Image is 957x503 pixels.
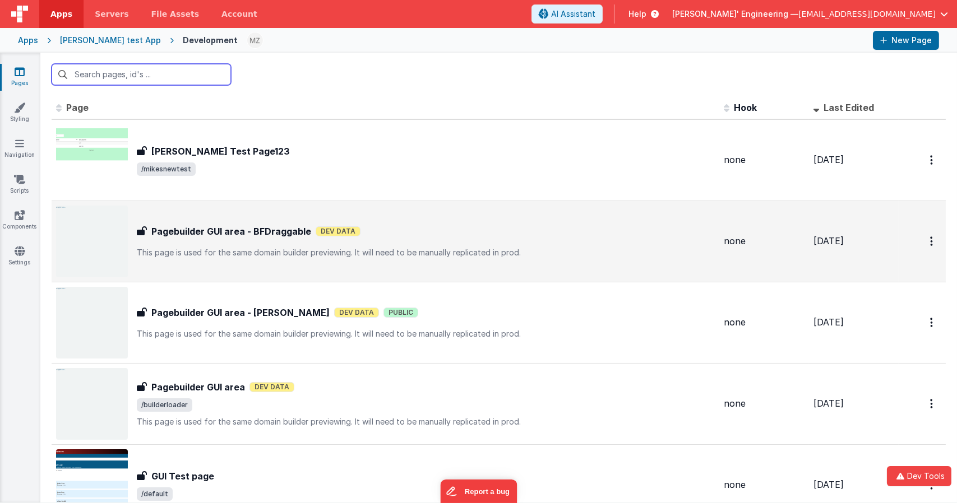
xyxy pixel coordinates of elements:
[316,226,360,236] span: Dev Data
[151,380,245,394] h3: Pagebuilder GUI area
[923,311,941,334] button: Options
[724,478,805,491] div: none
[724,316,805,329] div: none
[873,31,939,50] button: New Page
[151,145,290,158] h3: [PERSON_NAME] Test Page123
[137,398,192,412] span: /builderloader
[813,398,844,409] span: [DATE]
[383,308,418,318] span: Public
[440,479,517,503] iframe: Marker.io feedback button
[66,102,89,113] span: Page
[724,153,805,166] div: none
[887,466,951,486] button: Dev Tools
[334,308,379,318] span: Dev Data
[52,64,231,85] input: Search pages, id's ...
[724,397,805,410] div: none
[50,8,72,20] span: Apps
[137,487,173,501] span: /default
[151,225,311,238] h3: Pagebuilder GUI area - BFDraggable
[798,8,936,20] span: [EMAIL_ADDRESS][DOMAIN_NAME]
[672,8,948,20] button: [PERSON_NAME]' Engineering — [EMAIL_ADDRESS][DOMAIN_NAME]
[137,328,715,339] p: This page is used for the same domain builder previewing. It will need to be manually replicated ...
[151,469,214,483] h3: GUI Test page
[923,392,941,415] button: Options
[137,162,196,176] span: /mikesnewtest
[151,306,330,319] h3: Pagebuilder GUI area - [PERSON_NAME]
[813,235,844,246] span: [DATE]
[151,8,200,20] span: File Assets
[95,8,128,20] span: Servers
[813,479,844,490] span: [DATE]
[137,247,715,258] p: This page is used for the same domain builder previewing. It will need to be manually replicated ...
[18,35,38,46] div: Apps
[183,35,238,46] div: Development
[628,8,646,20] span: Help
[247,32,263,48] img: e6f0a7b3287e646a671e5b5b3f58e766
[813,154,844,165] span: [DATE]
[824,102,874,113] span: Last Edited
[249,382,294,392] span: Dev Data
[551,8,595,20] span: AI Assistant
[672,8,798,20] span: [PERSON_NAME]' Engineering —
[60,35,161,46] div: [PERSON_NAME] test App
[734,102,757,113] span: Hook
[923,230,941,253] button: Options
[137,416,715,427] p: This page is used for the same domain builder previewing. It will need to be manually replicated ...
[724,235,805,248] div: none
[923,148,941,171] button: Options
[813,316,844,328] span: [DATE]
[531,4,603,24] button: AI Assistant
